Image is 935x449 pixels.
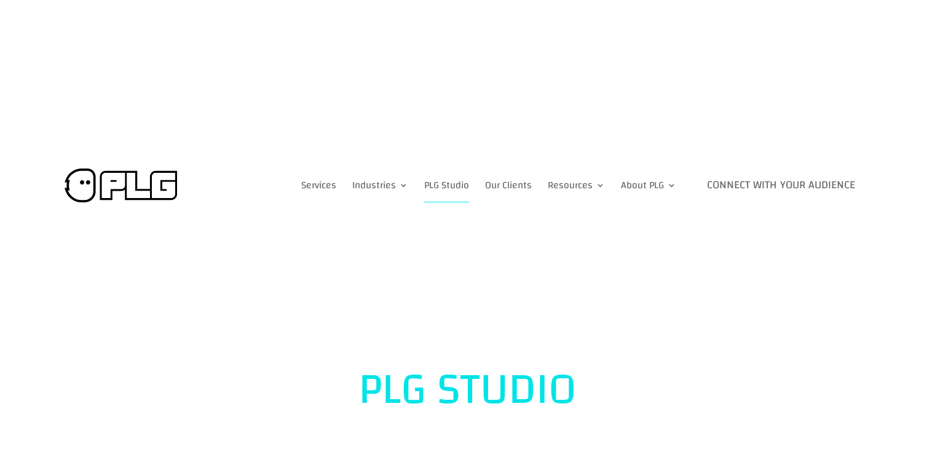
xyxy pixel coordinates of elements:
[692,169,870,202] a: Connect with Your Audience
[65,314,871,432] h1: UNLEASH CREATIVE POWER AT
[621,169,676,202] a: About PLG
[301,169,336,202] a: Services
[65,432,871,448] p: Attract and Resonate with new audience alongside Dubai’s Leading Content Production Nexus.
[485,169,532,202] a: Our Clients
[424,169,469,202] a: PLG Studio
[352,169,408,202] a: Industries
[358,349,577,430] strong: PLG STUDIO
[548,169,605,202] a: Resources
